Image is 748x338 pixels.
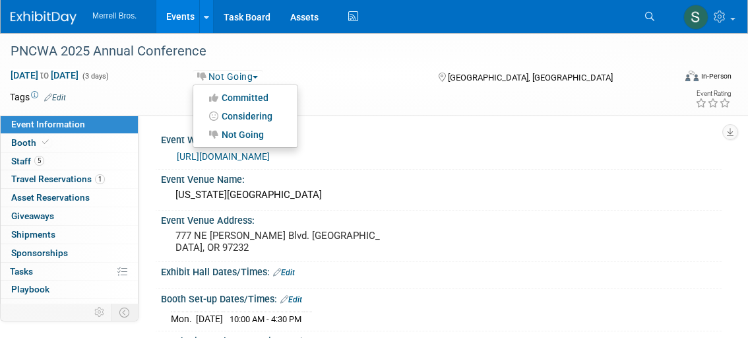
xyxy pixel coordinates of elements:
pre: 777 NE [PERSON_NAME] Blvd. [GEOGRAPHIC_DATA], OR 97232 [175,230,380,253]
span: Booth [11,137,51,148]
span: 5 [34,156,44,166]
div: Event Website: [161,130,722,147]
span: Playbook [11,284,49,294]
span: Asset Reservations [11,192,90,203]
div: Event Venue Name: [161,170,722,186]
div: Event Format [619,69,732,88]
a: Misc. Expenses & Credits [1,299,138,317]
span: (3 days) [81,72,109,81]
a: Booth [1,134,138,152]
a: Edit [273,268,295,277]
span: 10:00 AM - 4:30 PM [230,314,301,324]
span: Misc. Expenses & Credits [11,302,114,313]
td: Toggle Event Tabs [111,304,139,321]
div: In-Person [701,71,732,81]
a: Playbook [1,281,138,298]
span: Merrell Bros. [92,11,137,20]
span: Event Information [11,119,85,129]
a: [URL][DOMAIN_NAME] [177,151,270,162]
span: to [38,70,51,81]
span: [DATE] [DATE] [10,69,79,81]
div: Exhibit Hall Dates/Times: [161,262,722,279]
a: Committed [193,88,297,107]
img: ExhibitDay [11,11,77,24]
a: Shipments [1,226,138,244]
div: PNCWA 2025 Annual Conference [6,40,661,63]
span: [GEOGRAPHIC_DATA], [GEOGRAPHIC_DATA] [448,73,613,83]
td: Tags [10,90,66,104]
button: Not Going [193,70,263,83]
span: Shipments [11,229,55,240]
span: Travel Reservations [11,174,105,184]
a: Not Going [193,125,297,144]
a: Edit [44,93,66,102]
a: Sponsorships [1,244,138,262]
div: Booth Set-up Dates/Times: [161,289,722,306]
a: Considering [193,107,297,125]
a: Tasks [1,263,138,281]
div: Event Venue Address: [161,211,722,227]
td: Mon. [171,312,196,325]
span: Tasks [10,266,33,277]
td: Personalize Event Tab Strip [88,304,111,321]
a: Edit [280,295,302,304]
td: [DATE] [196,312,223,325]
span: Sponsorships [11,248,68,258]
img: Shannon Kennedy [683,5,708,30]
img: Format-Inperson.png [685,71,699,81]
div: Event Rating [695,90,731,97]
span: 1 [95,174,105,184]
a: Staff5 [1,152,138,170]
a: Giveaways [1,207,138,225]
a: Asset Reservations [1,189,138,207]
a: Travel Reservations1 [1,170,138,188]
span: Staff [11,156,44,166]
i: Booth reservation complete [42,139,49,146]
span: Giveaways [11,211,54,221]
div: [US_STATE][GEOGRAPHIC_DATA] [171,185,712,205]
a: Event Information [1,116,138,133]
